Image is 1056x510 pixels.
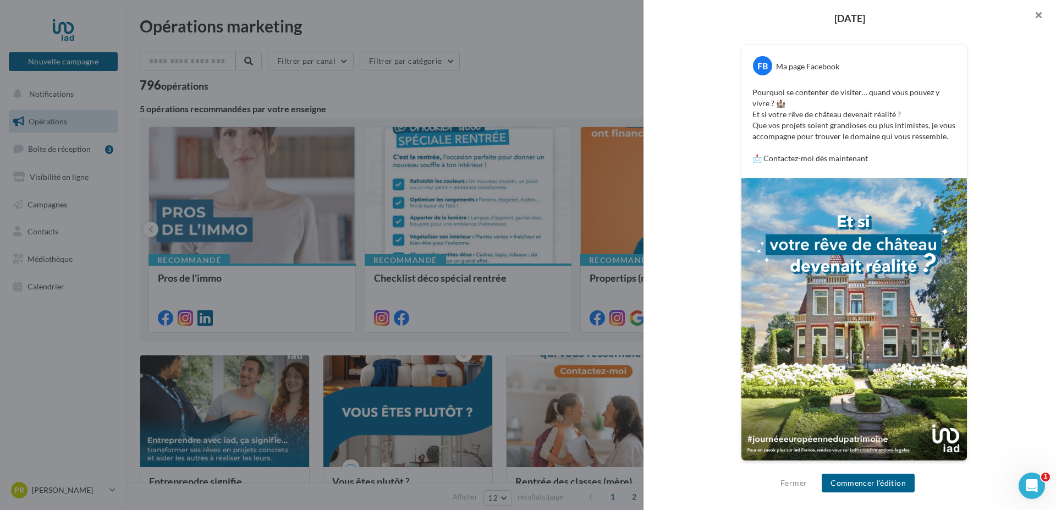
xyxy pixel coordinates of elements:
iframe: Intercom live chat [1019,473,1045,499]
button: Fermer [776,476,811,490]
div: [DATE] [661,13,1038,23]
div: Ma page Facebook [776,61,839,72]
span: 1 [1041,473,1050,481]
button: Commencer l'édition [822,474,915,492]
div: FB [753,56,772,75]
p: Pourquoi se contenter de visiter… quand vous pouvez y vivre ? 🏰 Et si votre rêve de château deven... [752,87,956,164]
div: La prévisualisation est non-contractuelle [741,461,967,475]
